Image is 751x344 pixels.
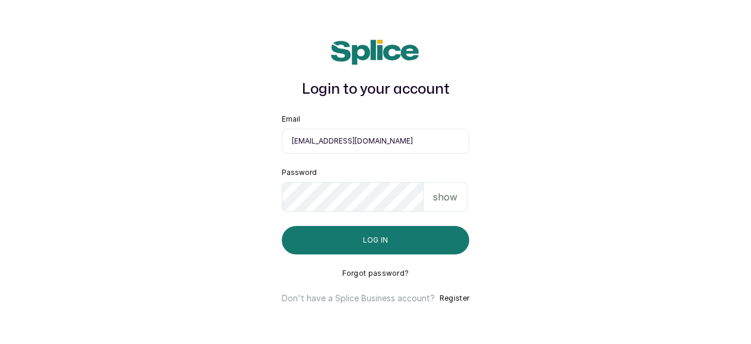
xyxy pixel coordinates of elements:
[433,190,457,204] p: show
[282,168,317,177] label: Password
[282,114,300,124] label: Email
[440,292,469,304] button: Register
[342,269,409,278] button: Forgot password?
[282,292,435,304] p: Don't have a Splice Business account?
[282,129,469,154] input: email@acme.com
[282,79,469,100] h1: Login to your account
[282,226,469,254] button: Log in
